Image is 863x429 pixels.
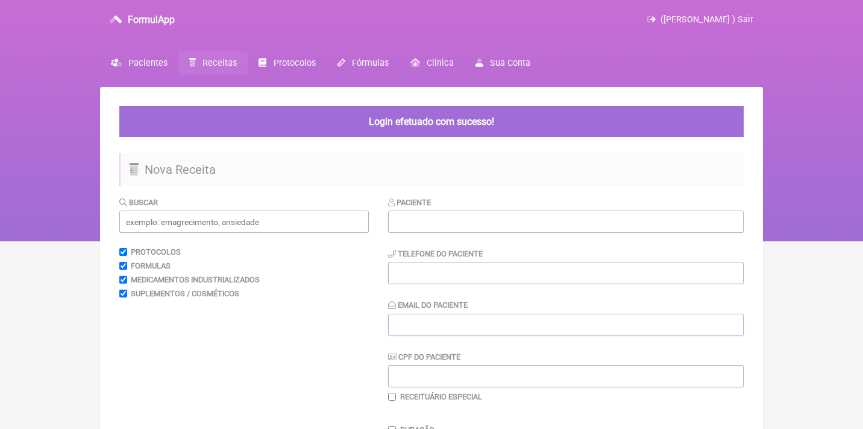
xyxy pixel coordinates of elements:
[427,58,454,68] span: Clínica
[388,249,483,258] label: Telefone do Paciente
[119,198,158,207] label: Buscar
[131,289,239,298] label: Suplementos / Cosméticos
[248,51,326,75] a: Protocolos
[647,14,753,25] a: ([PERSON_NAME] ) Sair
[274,58,316,68] span: Protocolos
[465,51,541,75] a: Sua Conta
[388,300,468,310] label: Email do Paciente
[661,14,753,25] span: ([PERSON_NAME] ) Sair
[327,51,400,75] a: Fórmulas
[352,58,389,68] span: Fórmulas
[178,51,248,75] a: Receitas
[119,106,744,137] div: Login efetuado com sucesso!
[202,58,237,68] span: Receitas
[131,275,260,284] label: Medicamentos Industrializados
[490,58,530,68] span: Sua Conta
[100,51,178,75] a: Pacientes
[400,392,482,401] label: Receituário Especial
[128,58,168,68] span: Pacientes
[119,153,744,186] h2: Nova Receita
[400,51,465,75] a: Clínica
[131,261,171,270] label: Formulas
[128,14,175,25] h3: FormulApp
[119,211,369,233] input: exemplo: emagrecimento, ansiedade
[131,247,181,256] label: Protocolos
[388,198,431,207] label: Paciente
[388,352,460,361] label: CPF do Paciente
